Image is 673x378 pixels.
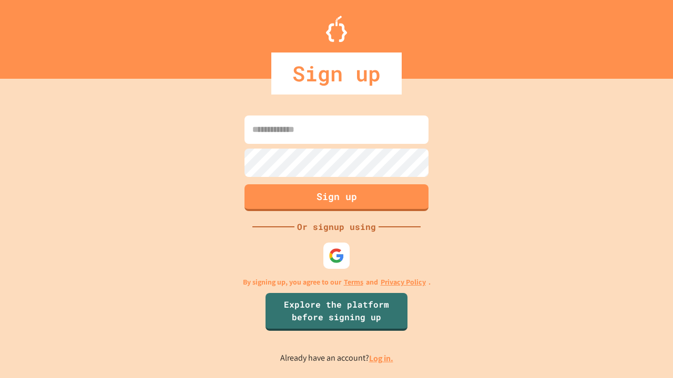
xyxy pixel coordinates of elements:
[244,184,429,211] button: Sign up
[381,277,426,288] a: Privacy Policy
[294,220,379,233] div: Or signup using
[329,248,344,264] img: google-icon.svg
[271,52,402,94] div: Sign up
[266,293,407,331] a: Explore the platform before signing up
[369,353,393,364] a: Log in.
[243,277,431,288] p: By signing up, you agree to our and .
[326,16,347,42] img: Logo.svg
[344,277,363,288] a: Terms
[280,352,393,365] p: Already have an account?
